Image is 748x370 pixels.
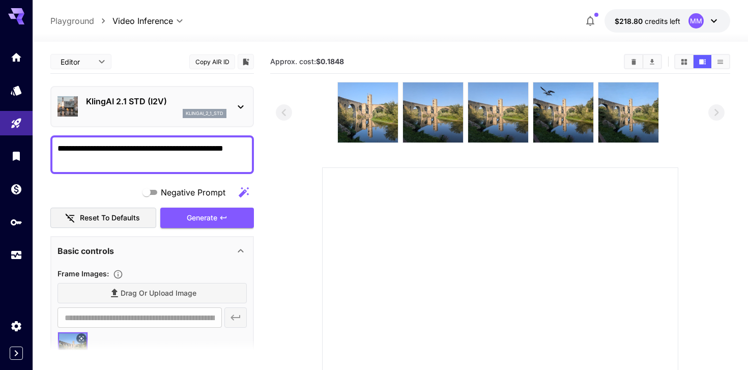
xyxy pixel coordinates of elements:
div: Show media in grid viewShow media in video viewShow media in list view [674,54,730,69]
div: API Keys [10,216,22,229]
div: MM [688,13,704,29]
button: Copy AIR ID [189,54,235,69]
button: Clear All [625,55,643,68]
button: $218.80305MM [605,9,730,33]
button: Reset to defaults [50,208,156,229]
img: 9XMTuwAAAABklEQVQDACDUfatHRSRnAAAAAElFTkSuQmCC [468,82,528,143]
span: Editor [61,56,92,67]
span: Approx. cost: [270,57,344,66]
p: klingai_2_1_std [186,110,223,117]
p: KlingAI 2.1 STD (I2V) [86,95,226,107]
div: Home [10,51,22,64]
button: Show media in grid view [675,55,693,68]
button: Upload frame images. [109,269,127,279]
div: Settings [10,320,22,332]
div: Clear AllDownload All [624,54,662,69]
span: Negative Prompt [161,186,225,198]
div: KlingAI 2.1 STD (I2V)klingai_2_1_std [57,91,247,122]
img: 00o7q4AAAAGSURBVAMAnxu76Z3V+6IAAAAASUVORK5CYII= [403,82,463,143]
span: credits left [645,17,680,25]
img: xPWmuAAAAAGSURBVAMAQHifAxhEzdQAAAAASUVORK5CYII= [598,82,658,143]
a: Playground [50,15,94,27]
p: Basic controls [57,245,114,257]
div: $218.80305 [615,16,680,26]
button: Show media in list view [711,55,729,68]
img: 0aagD8AAAAAElFTkSuQmCC [338,82,398,143]
b: $0.1848 [316,57,344,66]
span: $218.80 [615,17,645,25]
button: Show media in video view [694,55,711,68]
div: Wallet [10,183,22,195]
span: Generate [187,212,217,224]
button: Add to library [241,55,250,68]
div: Usage [10,249,22,262]
div: Playground [10,117,22,130]
span: Frame Images : [57,269,109,278]
img: +u+JV8AAAABklEQVQDADt6PPeYBOcIAAAAAElFTkSuQmCC [533,82,593,143]
span: Video Inference [112,15,173,27]
nav: breadcrumb [50,15,112,27]
button: Download All [643,55,661,68]
div: Basic controls [57,239,247,263]
div: Library [10,150,22,162]
button: Expand sidebar [10,347,23,360]
button: Generate [160,208,254,229]
div: Models [10,84,22,97]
